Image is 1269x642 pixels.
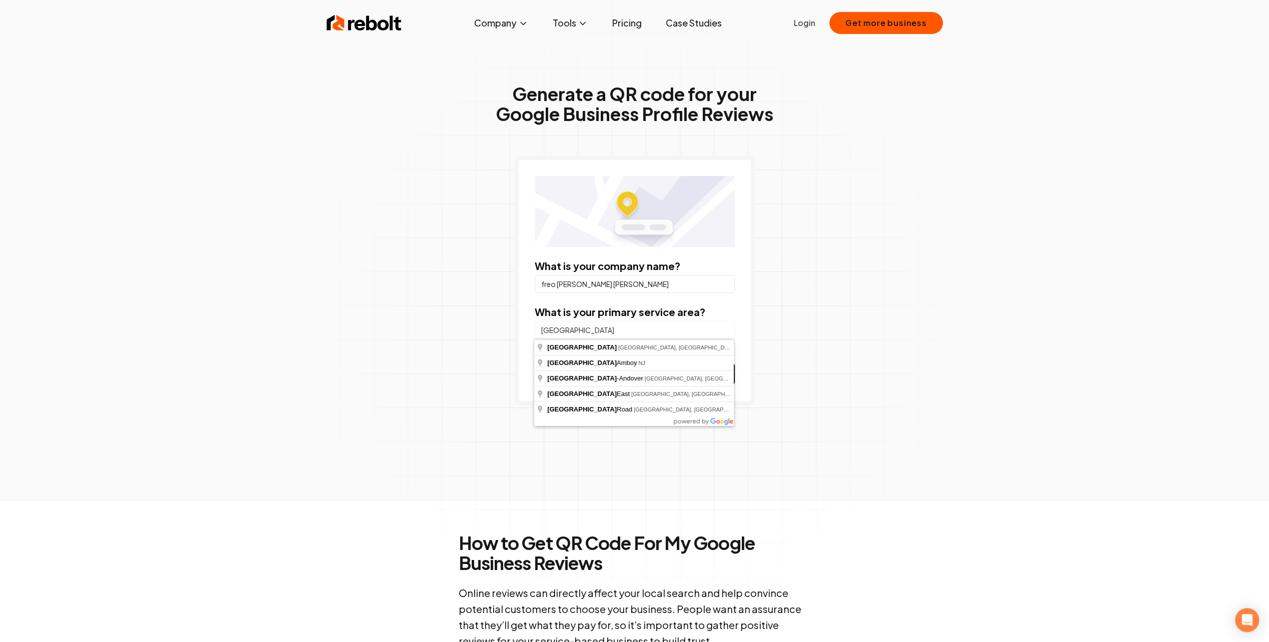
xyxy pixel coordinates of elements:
[466,13,536,33] button: Company
[544,13,596,33] button: Tools
[535,176,735,247] img: Location map
[604,13,649,33] a: Pricing
[535,321,735,339] input: City or county or neighborhood
[547,343,617,351] span: [GEOGRAPHIC_DATA]
[829,12,943,34] button: Get more business
[1235,608,1259,632] div: Open Intercom Messenger
[496,84,773,124] h1: Generate a QR code for your Google Business Profile Reviews
[547,374,617,382] span: [GEOGRAPHIC_DATA]
[645,375,762,381] span: [GEOGRAPHIC_DATA], [GEOGRAPHIC_DATA]
[459,533,811,573] h2: How to Get QR Code For My Google Business Reviews
[638,360,645,366] span: NJ
[547,359,617,366] span: [GEOGRAPHIC_DATA]
[794,17,815,29] a: Login
[547,390,631,397] span: East
[547,390,617,397] span: [GEOGRAPHIC_DATA]
[547,374,645,382] span: -Andover
[535,259,680,272] label: What is your company name?
[535,275,735,293] input: Company Name
[547,405,617,413] span: [GEOGRAPHIC_DATA]
[535,305,705,318] label: What is your primary service area?
[631,391,749,397] span: [GEOGRAPHIC_DATA], [GEOGRAPHIC_DATA]
[547,405,634,413] span: Road
[618,344,736,350] span: [GEOGRAPHIC_DATA], [GEOGRAPHIC_DATA]
[547,359,638,366] span: Amboy
[327,13,402,33] img: Rebolt Logo
[657,13,729,33] a: Case Studies
[634,406,751,412] span: [GEOGRAPHIC_DATA], [GEOGRAPHIC_DATA]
